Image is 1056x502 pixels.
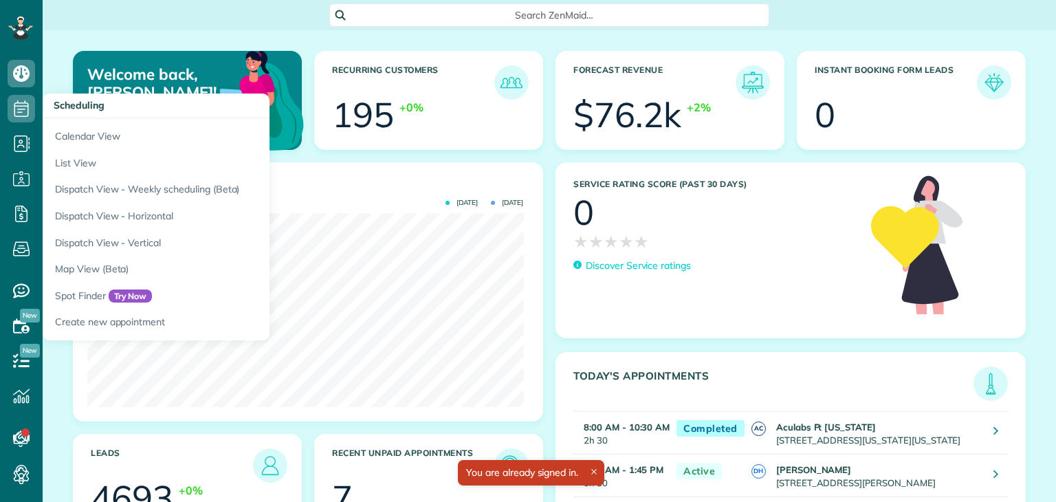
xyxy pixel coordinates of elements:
[43,309,386,340] a: Create new appointment
[332,65,494,100] h3: Recurring Customers
[43,230,386,257] a: Dispatch View - Vertical
[43,150,386,177] a: List View
[815,98,835,132] div: 0
[619,230,634,254] span: ★
[445,199,478,206] span: [DATE]
[584,464,663,475] strong: 8:15 AM - 1:45 PM
[87,65,228,102] p: Welcome back, [PERSON_NAME]!
[179,483,203,499] div: +0%
[256,452,284,479] img: icon_leads-1bed01f49abd5b7fead27621c3d59655bb73ed531f8eeb49469d10e621d6b896.png
[773,454,983,496] td: [STREET_ADDRESS][PERSON_NAME]
[491,199,523,206] span: [DATE]
[588,230,604,254] span: ★
[977,370,1004,397] img: icon_todays_appointments-901f7ab196bb0bea1936b74009e4eb5ffbc2d2711fa7634e0d609ed5ef32b18b.png
[109,290,153,303] span: Try Now
[573,454,670,496] td: 5h 30
[815,65,977,100] h3: Instant Booking Form Leads
[676,420,745,437] span: Completed
[586,259,691,273] p: Discover Service ratings
[584,422,670,433] strong: 8:00 AM - 10:30 AM
[458,460,604,485] div: You are already signed in.
[573,411,670,454] td: 2h 30
[20,344,40,358] span: New
[91,180,529,193] h3: Actual Revenue this month
[776,464,852,475] strong: [PERSON_NAME]
[573,370,973,401] h3: Today's Appointments
[776,422,876,433] strong: Aculabs Ft [US_STATE]
[332,448,494,483] h3: Recent unpaid appointments
[399,100,423,116] div: +0%
[687,100,711,116] div: +2%
[573,230,588,254] span: ★
[43,118,386,150] a: Calendar View
[980,69,1008,96] img: icon_form_leads-04211a6a04a5b2264e4ee56bc0799ec3eb69b7e499cbb523a139df1d13a81ae0.png
[91,448,253,483] h3: Leads
[332,98,394,132] div: 195
[634,230,649,254] span: ★
[43,256,386,283] a: Map View (Beta)
[498,69,525,96] img: icon_recurring_customers-cf858462ba22bcd05b5a5880d41d6543d210077de5bb9ebc9590e49fd87d84ed.png
[573,195,594,230] div: 0
[498,452,525,479] img: icon_unpaid_appointments-47b8ce3997adf2238b356f14209ab4cced10bd1f174958f3ca8f1d0dd7fffeee.png
[573,65,736,100] h3: Forecast Revenue
[676,463,722,480] span: Active
[43,176,386,203] a: Dispatch View - Weekly scheduling (Beta)
[173,35,307,168] img: dashboard_welcome-42a62b7d889689a78055ac9021e634bf52bae3f8056760290aed330b23ab8690.png
[54,99,104,111] span: Scheduling
[751,422,766,436] span: AC
[20,309,40,323] span: New
[573,259,691,273] a: Discover Service ratings
[739,69,767,96] img: icon_forecast_revenue-8c13a41c7ed35a8dcfafea3cbb826a0462acb37728057bba2d056411b612bbbe.png
[43,203,386,230] a: Dispatch View - Horizontal
[573,98,681,132] div: $76.2k
[773,411,983,454] td: [STREET_ADDRESS][US_STATE][US_STATE]
[604,230,619,254] span: ★
[43,283,386,309] a: Spot FinderTry Now
[573,179,857,189] h3: Service Rating score (past 30 days)
[751,464,766,479] span: DH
